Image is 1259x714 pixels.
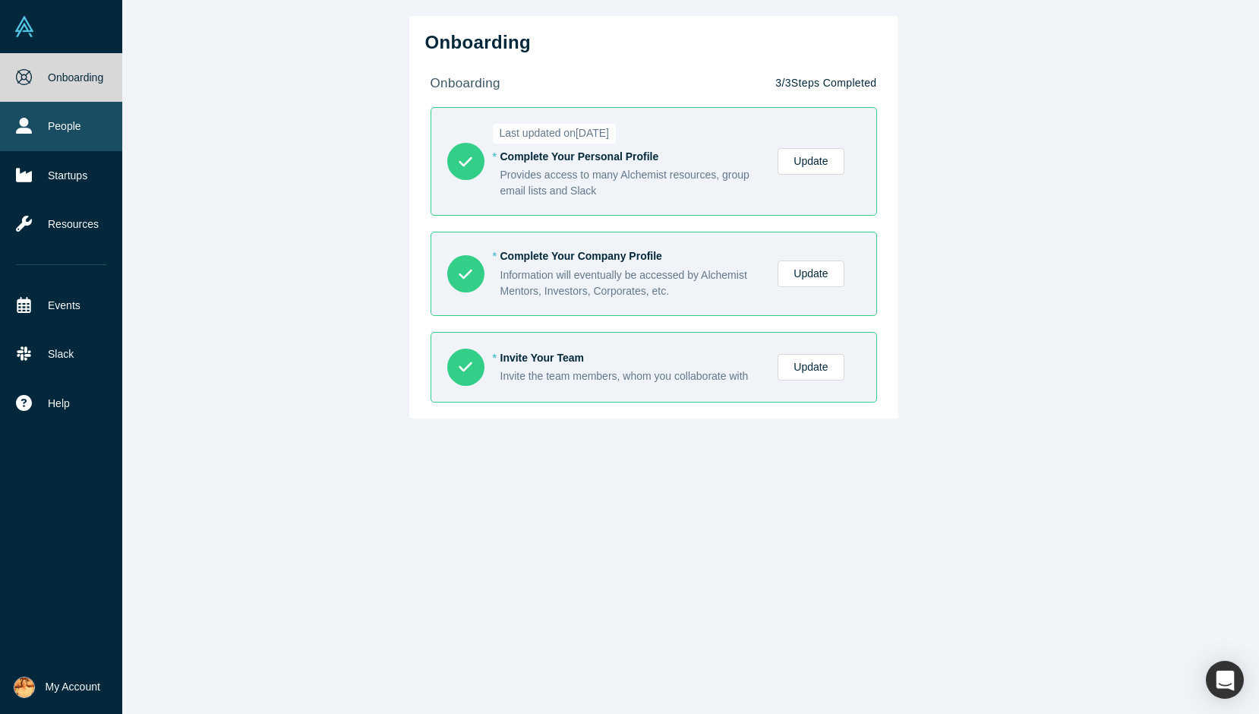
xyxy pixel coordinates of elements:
span: My Account [46,679,100,695]
div: Invite Your Team [500,350,762,366]
span: Help [48,396,70,412]
button: My Account [14,677,100,698]
h2: Onboarding [425,32,882,54]
div: Provides access to many Alchemist resources, group email lists and Slack [500,167,762,199]
a: Update [778,354,844,381]
div: Information will eventually be accessed by Alchemist Mentors, Investors, Corporates, etc. [500,267,762,299]
div: Invite the team members, whom you collaborate with [500,368,762,384]
div: Complete Your Personal Profile [500,149,762,165]
a: Update [778,148,844,175]
a: Update [778,261,844,287]
img: Sumina Koiso's Account [14,677,35,698]
strong: onboarding [431,76,500,90]
img: Alchemist Vault Logo [14,16,35,37]
div: Complete Your Company Profile [500,248,762,264]
p: 3 / 3 Steps Completed [775,75,876,91]
span: Last updated on [DATE] [493,124,617,144]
